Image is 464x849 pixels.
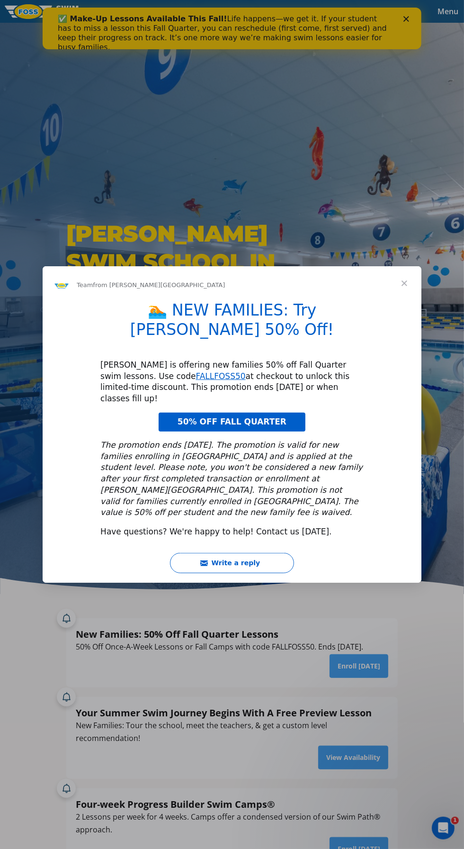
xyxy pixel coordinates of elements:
b: ✅ Make-Up Lessons Available This Fall! [15,7,185,16]
span: 50% OFF FALL QUARTER [178,417,286,426]
a: FALLFOSS50 [196,371,246,381]
a: 50% OFF FALL QUARTER [159,413,305,432]
span: Team [77,281,93,289]
span: from [PERSON_NAME][GEOGRAPHIC_DATA] [93,281,225,289]
div: Close [361,9,370,14]
button: Write a reply [170,553,294,573]
span: Close [387,266,421,300]
img: Profile image for Team [54,278,69,293]
i: The promotion ends [DATE]. The promotion is valid for new families enrolling in [GEOGRAPHIC_DATA]... [100,440,363,517]
div: Life happens—we get it. If your student has to miss a lesson this Fall Quarter, you can reschedul... [15,7,348,45]
div: Have questions? We're happy to help! Contact us [DATE]. [100,526,364,538]
div: [PERSON_NAME] is offering new families 50% off Fall Quarter swim lessons. Use code at checkout to... [100,360,364,405]
h1: 🏊 NEW FAMILIES: Try [PERSON_NAME] 50% Off! [100,301,364,345]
